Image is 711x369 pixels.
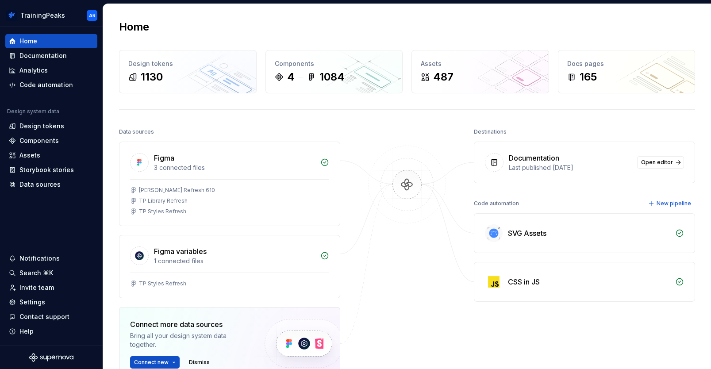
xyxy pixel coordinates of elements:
[19,283,54,292] div: Invite team
[130,319,250,330] div: Connect more data sources
[29,353,73,362] svg: Supernova Logo
[5,63,97,77] a: Analytics
[5,281,97,295] a: Invite team
[119,126,154,138] div: Data sources
[5,134,97,148] a: Components
[19,151,40,160] div: Assets
[139,197,188,204] div: TP Library Refresh
[5,34,97,48] a: Home
[130,331,250,349] div: Bring all your design system data together.
[119,20,149,34] h2: Home
[641,159,673,166] span: Open editor
[6,10,17,21] img: 4eb2c90a-beb3-47d2-b0e5-0e686db1db46.png
[119,142,340,226] a: Figma3 connected files[PERSON_NAME] Refresh 610TP Library RefreshTP Styles Refresh
[130,356,180,369] button: Connect new
[411,50,549,93] a: Assets487
[134,359,169,366] span: Connect new
[657,200,691,207] span: New pipeline
[646,197,695,210] button: New pipeline
[580,70,597,84] div: 165
[19,81,73,89] div: Code automation
[119,50,257,93] a: Design tokens1130
[474,197,519,210] div: Code automation
[5,324,97,338] button: Help
[185,356,214,369] button: Dismiss
[508,277,540,287] div: CSS in JS
[89,12,96,19] div: AR
[2,6,101,25] button: TrainingPeaksAR
[19,312,69,321] div: Contact support
[19,269,53,277] div: Search ⌘K
[19,298,45,307] div: Settings
[509,163,632,172] div: Last published [DATE]
[5,148,97,162] a: Assets
[19,122,64,131] div: Design tokens
[508,228,546,238] div: SVG Assets
[7,108,59,115] div: Design system data
[154,153,174,163] div: Figma
[5,78,97,92] a: Code automation
[567,59,686,68] div: Docs pages
[154,163,315,172] div: 3 connected files
[128,59,247,68] div: Design tokens
[421,59,540,68] div: Assets
[474,126,507,138] div: Destinations
[5,119,97,133] a: Design tokens
[19,66,48,75] div: Analytics
[20,11,65,20] div: TrainingPeaks
[154,246,207,257] div: Figma variables
[509,153,559,163] div: Documentation
[5,295,97,309] a: Settings
[189,359,210,366] span: Dismiss
[319,70,345,84] div: 1084
[141,70,163,84] div: 1130
[5,310,97,324] button: Contact support
[19,51,67,60] div: Documentation
[5,163,97,177] a: Storybook stories
[275,59,394,68] div: Components
[154,257,315,265] div: 1 connected files
[433,70,454,84] div: 487
[5,251,97,265] button: Notifications
[287,70,295,84] div: 4
[5,177,97,192] a: Data sources
[19,165,74,174] div: Storybook stories
[558,50,696,93] a: Docs pages165
[637,156,684,169] a: Open editor
[19,180,61,189] div: Data sources
[139,187,215,194] div: [PERSON_NAME] Refresh 610
[139,280,186,287] div: TP Styles Refresh
[19,327,34,336] div: Help
[19,136,59,145] div: Components
[139,208,186,215] div: TP Styles Refresh
[19,37,37,46] div: Home
[5,49,97,63] a: Documentation
[265,50,403,93] a: Components41084
[119,235,340,298] a: Figma variables1 connected filesTP Styles Refresh
[19,254,60,263] div: Notifications
[5,266,97,280] button: Search ⌘K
